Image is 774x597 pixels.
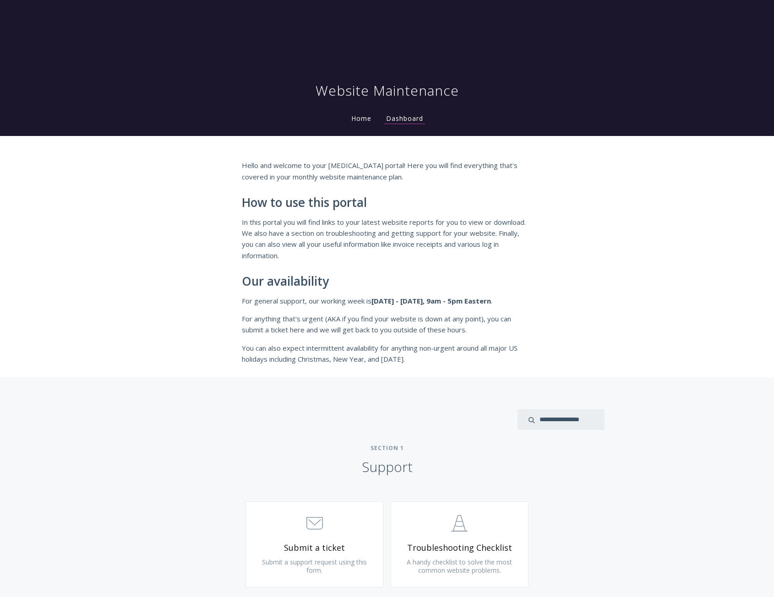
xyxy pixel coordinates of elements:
a: Troubleshooting Checklist A handy checklist to solve the most common website problems. [391,501,529,587]
p: For general support, our working week is . [242,295,532,306]
input: search input [518,409,605,430]
p: For anything that's urgent (AKA if you find your website is down at any point), you can submit a ... [242,313,532,336]
a: Home [349,114,373,123]
span: Troubleshooting Checklist [405,543,514,553]
a: Submit a ticket Submit a support request using this form. [245,501,383,587]
span: Submit a support request using this form. [262,558,367,575]
h2: How to use this portal [242,196,532,210]
strong: [DATE] - [DATE], 9am - 5pm Eastern [371,296,491,305]
p: In this portal you will find links to your latest website reports for you to view or download. We... [242,217,532,261]
h1: Website Maintenance [316,81,459,100]
p: You can also expect intermittent availability for anything non-urgent around all major US holiday... [242,342,532,365]
h2: Our availability [242,275,532,288]
span: A handy checklist to solve the most common website problems. [407,558,512,575]
p: Hello and welcome to your [MEDICAL_DATA] portal! Here you will find everything that's covered in ... [242,160,532,182]
span: Submit a ticket [260,543,369,553]
a: Dashboard [384,114,425,124]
